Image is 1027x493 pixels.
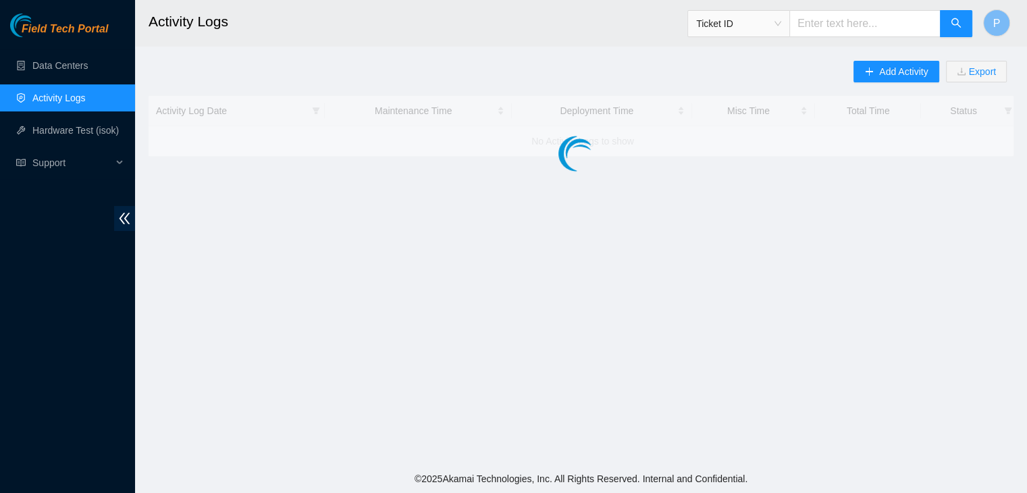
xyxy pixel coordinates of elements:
button: P [983,9,1010,36]
button: search [940,10,972,37]
button: plusAdd Activity [853,61,939,82]
a: Akamai TechnologiesField Tech Portal [10,24,108,42]
span: Support [32,149,112,176]
span: plus [864,67,874,78]
span: read [16,158,26,167]
img: Akamai Technologies [10,14,68,37]
span: Ticket ID [696,14,781,34]
button: downloadExport [946,61,1007,82]
span: Field Tech Portal [22,23,108,36]
span: search [951,18,962,30]
a: Activity Logs [32,93,86,103]
span: double-left [114,206,135,231]
footer: © 2025 Akamai Technologies, Inc. All Rights Reserved. Internal and Confidential. [135,465,1027,493]
input: Enter text here... [789,10,941,37]
a: Data Centers [32,60,88,71]
a: Hardware Test (isok) [32,125,119,136]
span: P [993,15,1001,32]
span: Add Activity [879,64,928,79]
